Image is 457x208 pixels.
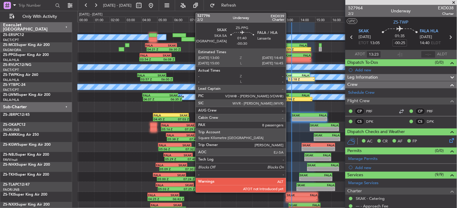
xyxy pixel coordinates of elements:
[302,143,319,147] div: SKAK
[3,113,30,117] a: ZS-JBRPC12/45
[315,137,327,141] div: -
[293,44,307,47] div: FALA
[179,127,196,131] div: 07:29 Z
[284,54,298,57] div: SKAK
[3,53,15,57] span: ZS-PPG
[316,183,334,187] div: FALA
[348,128,405,135] span: Dispatch Checks and Weather
[323,163,338,167] div: FALA
[168,137,184,141] div: 05:38 Z
[318,157,331,161] div: -
[300,177,316,181] div: -
[316,173,332,177] div: FALA
[3,193,47,197] a: ZS-TKISuper King Air 200
[367,138,373,145] span: AC
[331,17,347,22] div: 16:00
[3,187,19,192] a: FAOR/JNB
[178,123,195,127] div: SKAK
[289,203,305,207] div: SKAK
[225,67,239,71] div: 10:15 Z
[356,196,385,201] a: SKAK - Catering
[383,138,388,145] span: CR
[3,123,25,127] a: ZS-OKAPC12
[327,137,340,141] div: -
[162,97,182,101] div: 06:35 Z
[420,28,439,34] span: FALA HLA
[287,193,302,197] div: SKAK
[348,98,370,105] span: Flight Crew
[349,180,379,186] a: Manage Services
[148,193,163,197] div: FALA
[370,40,380,46] span: 13:05
[94,17,110,22] div: 01:00
[3,93,50,97] a: ZS-LWMSuper King Air 200
[3,128,19,132] a: FAOR/JNB
[319,143,335,147] div: FALA
[395,33,405,39] span: 01:35
[164,153,178,157] div: FALA
[238,87,255,91] div: 10:04 Z
[284,17,300,22] div: 13:00
[154,173,170,177] div: FALA
[355,118,365,125] div: CS
[3,38,19,42] a: FACT/CPT
[284,73,297,77] div: SKAK
[308,167,323,171] div: -
[214,83,233,92] div: A/C Booked
[3,143,51,147] a: ZS-KGWSuper King Air 200
[415,118,425,125] div: CS
[282,93,295,97] div: SKAK
[348,172,363,179] span: Services
[366,109,380,114] a: PRF
[226,63,240,67] div: FAGR
[3,73,16,77] span: ZS-TWP
[316,187,334,191] div: -
[158,177,176,181] div: 05:00 Z
[156,54,171,57] div: SKAK
[110,17,125,22] div: 02:00
[3,63,31,67] a: ZS-RVLPC12/NG
[18,1,53,10] input: Trip Number
[255,87,272,91] div: 12:20 Z
[165,157,182,161] div: 05:29 Z
[302,147,319,151] div: -
[78,17,94,22] div: 00:00
[297,47,311,51] div: -
[300,173,316,177] div: SKAK
[297,73,309,77] div: FALA
[3,133,17,137] span: ZS-AMK
[292,117,309,121] div: -
[311,127,325,131] div: -
[435,59,444,66] span: (0/0)
[315,133,327,137] div: SKAK
[311,123,325,127] div: SKAK
[205,17,221,22] div: 08:00
[3,48,21,52] a: FAGM/QRA
[3,78,19,82] a: FALA/HLA
[3,93,17,97] span: ZS-LWM
[3,153,49,157] a: ZS-NBJSuper King Air 200
[7,12,66,21] button: Only With Activity
[413,138,417,145] span: FP
[138,73,152,77] div: FALA
[292,113,309,117] div: SKAK
[157,17,173,22] div: 05:00
[175,143,191,147] div: SKAK
[3,83,15,87] span: ZS-YTB
[348,81,358,88] span: Crew
[355,67,454,73] div: Add new
[355,165,454,170] div: Add new
[157,57,175,61] div: 06:08 Z
[268,17,284,22] div: 12:00
[394,19,409,25] span: ZS-TWP
[172,163,187,167] div: SKAK
[318,153,331,157] div: FALA
[147,47,164,51] div: 04:21 Z
[3,133,39,137] a: ZS-AMKKing Air 250
[162,127,179,131] div: 05:16 Z
[435,171,444,178] span: (9/9)
[3,193,14,197] span: ZS-TKI
[166,197,184,201] div: 06:43 Z
[287,197,302,201] div: -
[366,119,380,124] a: DPK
